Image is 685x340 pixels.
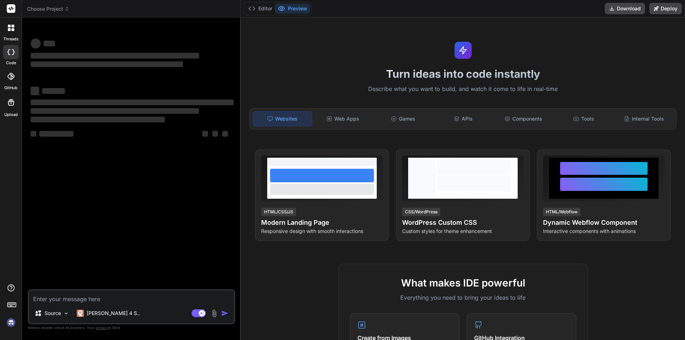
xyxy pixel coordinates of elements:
button: Download [605,3,645,14]
span: ‌ [39,131,73,137]
h1: Turn ideas into code instantly [245,67,681,80]
p: Everything you need to bring your ideas to life [350,293,576,302]
div: Tools [554,111,613,126]
h4: Modern Landing Page [261,218,383,228]
label: code [6,60,16,66]
button: Preview [275,4,310,14]
img: signin [5,316,17,329]
span: ‌ [31,117,165,122]
div: HTML/Webflow [543,208,580,216]
span: ‌ [31,100,234,105]
p: Interactive components with animations [543,228,665,235]
span: ‌ [202,131,208,137]
div: Web Apps [314,111,372,126]
span: ‌ [44,41,55,46]
div: Components [494,111,553,126]
p: Always double-check its answers. Your in Bind [28,324,235,331]
div: APIs [434,111,493,126]
h2: What makes IDE powerful [350,275,576,290]
div: Games [374,111,433,126]
span: privacy [96,325,108,330]
label: Upload [4,112,18,118]
button: Deploy [649,3,682,14]
span: ‌ [31,53,199,59]
span: ‌ [222,131,228,137]
label: GitHub [4,85,17,91]
span: ‌ [31,108,199,114]
img: icon [221,310,228,317]
img: Claude 4 Sonnet [77,310,84,317]
p: Responsive design with smooth interactions [261,228,383,235]
span: ‌ [31,87,39,95]
div: CSS/WordPress [402,208,440,216]
button: Editor [245,4,275,14]
span: ‌ [31,131,36,137]
img: Pick Models [63,310,69,316]
span: ‌ [42,88,65,94]
p: Custom styles for theme enhancement [402,228,524,235]
div: HTML/CSS/JS [261,208,296,216]
span: Choose Project [27,5,70,12]
p: Describe what you want to build, and watch it come to life in real-time [245,85,681,94]
label: threads [3,36,19,42]
h4: WordPress Custom CSS [402,218,524,228]
img: attachment [210,309,218,318]
span: ‌ [31,39,41,49]
p: Source [45,310,61,317]
h4: Dynamic Webflow Component [543,218,665,228]
p: [PERSON_NAME] 4 S.. [87,310,140,317]
div: Websites [253,111,312,126]
span: ‌ [212,131,218,137]
div: Internal Tools [614,111,673,126]
span: ‌ [31,61,183,67]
